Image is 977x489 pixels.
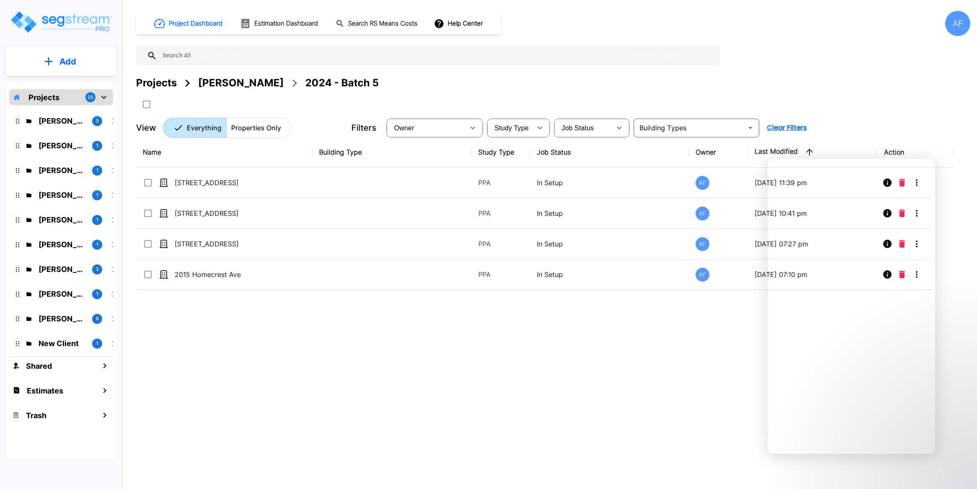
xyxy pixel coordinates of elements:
[432,16,486,31] button: Help Center
[59,55,76,68] p: Add
[237,15,322,32] button: Estimation Dashboard
[530,137,689,168] th: Job Status
[96,340,98,347] p: 1
[163,118,227,138] button: Everything
[768,159,935,454] iframe: Intercom live chat
[39,214,85,225] p: Moishy Spira
[755,239,871,249] p: [DATE] 07:27 pm
[312,137,471,168] th: Building Type
[169,19,222,28] h1: Project Dashboard
[96,290,98,298] p: 1
[333,16,422,32] button: Search RS Means Costs
[96,167,98,174] p: 1
[39,264,85,275] p: Bruce Teitelbaum
[755,178,871,188] p: [DATE] 11:39 pm
[88,94,93,101] p: 25
[945,11,970,36] div: AF
[696,207,709,220] div: AF
[39,189,85,201] p: Christopher Ballesteros
[138,96,155,113] button: SelectAll
[26,410,46,421] h1: Trash
[763,119,810,136] button: Clear Filters
[157,46,716,65] input: Search All
[226,118,291,138] button: Properties Only
[348,19,418,28] h1: Search RS Means Costs
[877,137,954,168] th: Action
[39,338,85,349] p: New Client
[27,385,63,396] h1: Estimates
[26,360,52,372] h1: Shared
[351,122,376,134] p: Filters
[689,137,748,168] th: Owner
[478,208,523,218] p: PPA
[562,124,594,132] span: Job Status
[537,239,682,249] p: In Setup
[696,176,709,190] div: AF
[537,269,682,279] p: In Setup
[198,75,284,91] div: [PERSON_NAME]
[231,123,281,133] p: Properties Only
[556,116,611,140] div: Select
[472,137,530,168] th: Study Type
[175,269,258,279] p: 2015 Homecrest Ave
[388,116,464,140] div: Select
[254,19,318,28] h1: Estimation Dashboard
[696,237,709,251] div: AF
[96,241,98,248] p: 1
[175,208,258,218] p: [STREET_ADDRESS]
[39,239,85,250] p: Abba Stein
[151,14,227,33] button: Project Dashboard
[136,137,312,168] th: Name
[175,178,258,188] p: [STREET_ADDRESS]
[136,122,156,134] p: View
[478,269,523,279] p: PPA
[96,142,98,149] p: 1
[96,117,99,124] p: 5
[915,461,935,481] iframe: Intercom live chat
[537,178,682,188] p: In Setup
[748,137,877,168] th: Last Modified
[163,118,291,138] div: Platform
[636,122,743,134] input: Building Types
[755,208,871,218] p: [DATE] 10:41 pm
[10,10,112,34] img: Logo
[39,165,85,176] p: Raizy Rosenblum
[39,115,85,127] p: Moshe Toiv
[96,191,98,199] p: 1
[96,315,99,322] p: 6
[187,123,222,133] p: Everything
[537,208,682,218] p: In Setup
[394,124,414,132] span: Owner
[478,178,523,188] p: PPA
[39,140,85,151] p: Yiddy Tyrnauer
[96,266,99,273] p: 2
[136,75,177,91] div: Projects
[305,75,379,91] div: 2024 - Batch 5
[96,216,98,223] p: 1
[489,116,531,140] div: Select
[495,124,528,132] span: Study Type
[696,268,709,282] div: AF
[39,288,85,300] p: Taoufik Lahrache
[745,122,756,134] button: Open
[28,92,59,103] p: Projects
[6,49,116,74] button: Add
[39,313,85,324] p: Chesky Perl
[175,239,258,249] p: [STREET_ADDRESS]
[478,239,523,249] p: PPA
[755,269,871,279] p: [DATE] 07:10 pm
